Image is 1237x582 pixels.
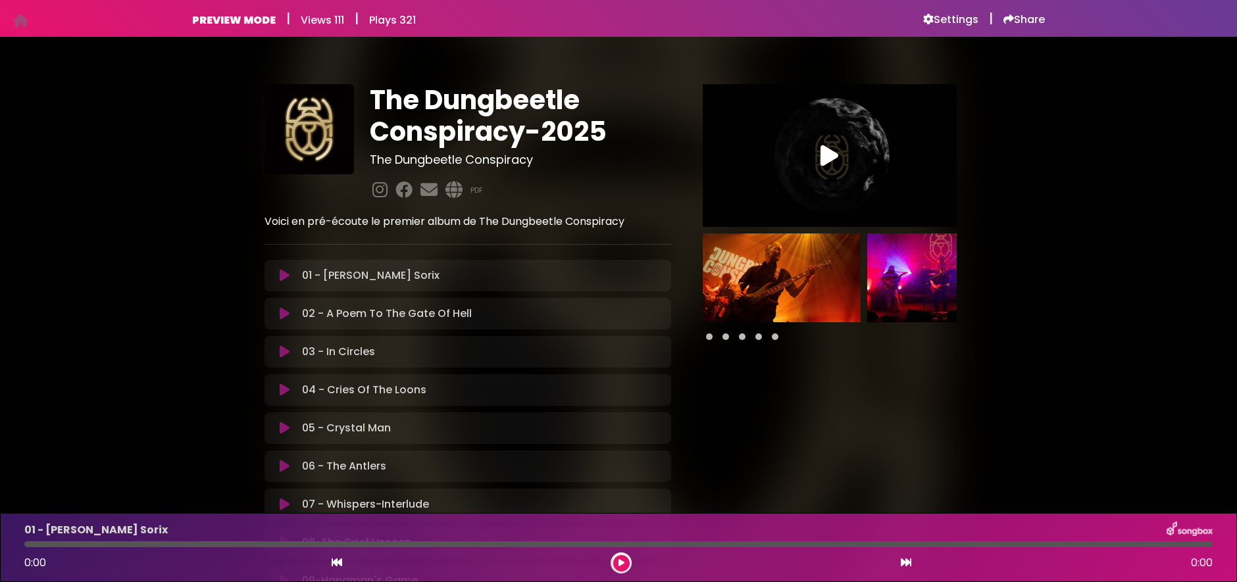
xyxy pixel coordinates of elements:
h6: Plays 321 [369,14,416,26]
h5: | [286,11,290,26]
p: 07 - Whispers-Interlude [302,497,429,512]
a: Share [1003,13,1045,26]
h6: Views 111 [301,14,344,26]
img: laedG1w1SMCJLPhVaHoy [265,84,354,174]
span: 0:00 [24,555,46,570]
h5: | [355,11,359,26]
p: 05 - Crystal Man [302,420,391,436]
p: 06 - The Antlers [302,458,386,474]
p: 04 - Cries Of The Loons [302,382,426,398]
a: PDF [470,185,483,196]
img: songbox-logo-white.png [1167,521,1213,539]
strong: Voici en pré-écoute le premier album de The Dungbeetle Conspiracy [265,214,624,229]
h6: PREVIEW MODE [192,14,276,26]
h1: The Dungbeetle Conspiracy-2025 [370,84,670,147]
p: 03 - In Circles [302,344,375,360]
h3: The Dungbeetle Conspiracy [370,153,670,167]
img: B2MlueLRaO1PDqDCz7z7 [867,233,1025,322]
a: Settings [923,13,978,26]
img: zBRDPMJXTmgqaYOkySgp [703,233,861,322]
p: 01 - [PERSON_NAME] Sorix [24,522,168,538]
p: 02 - A Poem To The Gate Of Hell [302,306,472,322]
p: 01 - [PERSON_NAME] Sorix [302,268,440,283]
span: 0:00 [1191,555,1213,571]
h5: | [989,11,993,26]
img: Video Thumbnail [703,84,957,227]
